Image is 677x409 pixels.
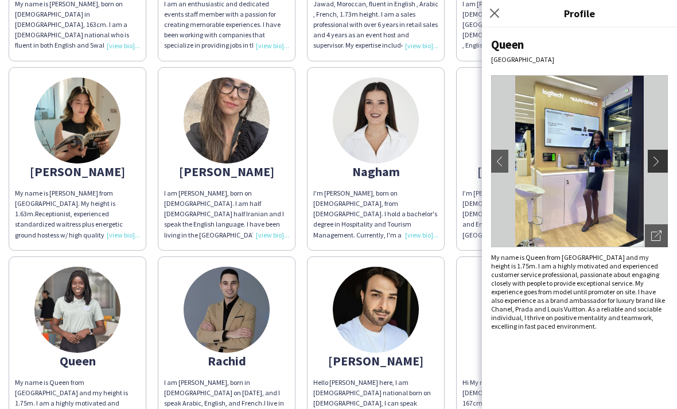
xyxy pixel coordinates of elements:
[333,267,419,353] img: thumb-67cff65c48c5c.jpg
[491,75,668,247] img: Crew avatar or photo
[313,356,438,366] div: [PERSON_NAME]
[462,166,587,177] div: [PERSON_NAME]
[15,209,139,322] span: Receptionist, experienced standardized waitress plus energetic ground hostess w/ high quality ser...
[184,267,270,353] img: thumb-672f82c710857.jpeg
[645,224,668,247] div: Open photos pop-in
[333,77,419,163] img: thumb-64e8ad830b462.jpeg
[462,188,587,240] div: I’m [PERSON_NAME], born on [DEMOGRAPHIC_DATA], from [DEMOGRAPHIC_DATA]. I speak Spanish and Engli...
[34,267,120,353] img: thumb-5ec6ba5e-a96c-49ca-9ff9-7560cb8b5d7b.jpg
[462,356,587,366] div: Rose
[491,37,668,52] div: Queen
[482,6,677,21] h3: Profile
[15,166,140,177] div: [PERSON_NAME]
[164,356,289,366] div: Rachid
[313,166,438,177] div: Nagham
[313,188,438,240] div: I'm [PERSON_NAME], born on [DEMOGRAPHIC_DATA], from [DEMOGRAPHIC_DATA]. I hold a bachelor's degre...
[15,356,140,366] div: Queen
[184,77,270,163] img: thumb-678acf88db3bb.jpeg
[491,55,668,64] div: [GEOGRAPHIC_DATA]
[164,166,289,177] div: [PERSON_NAME]
[491,253,668,330] div: My name is Queen from [GEOGRAPHIC_DATA] and my height is 1.75m. I am a highly motivated and exper...
[34,77,120,163] img: thumb-93c449ee-aeda-4391-99ff-9596d2d56b55.jpg
[15,188,140,240] div: My name is [PERSON_NAME] from [GEOGRAPHIC_DATA]. My height is 1.63m.
[164,188,289,240] div: I am [PERSON_NAME], born on [DEMOGRAPHIC_DATA]. I am half [DEMOGRAPHIC_DATA] half Iranian and I s...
